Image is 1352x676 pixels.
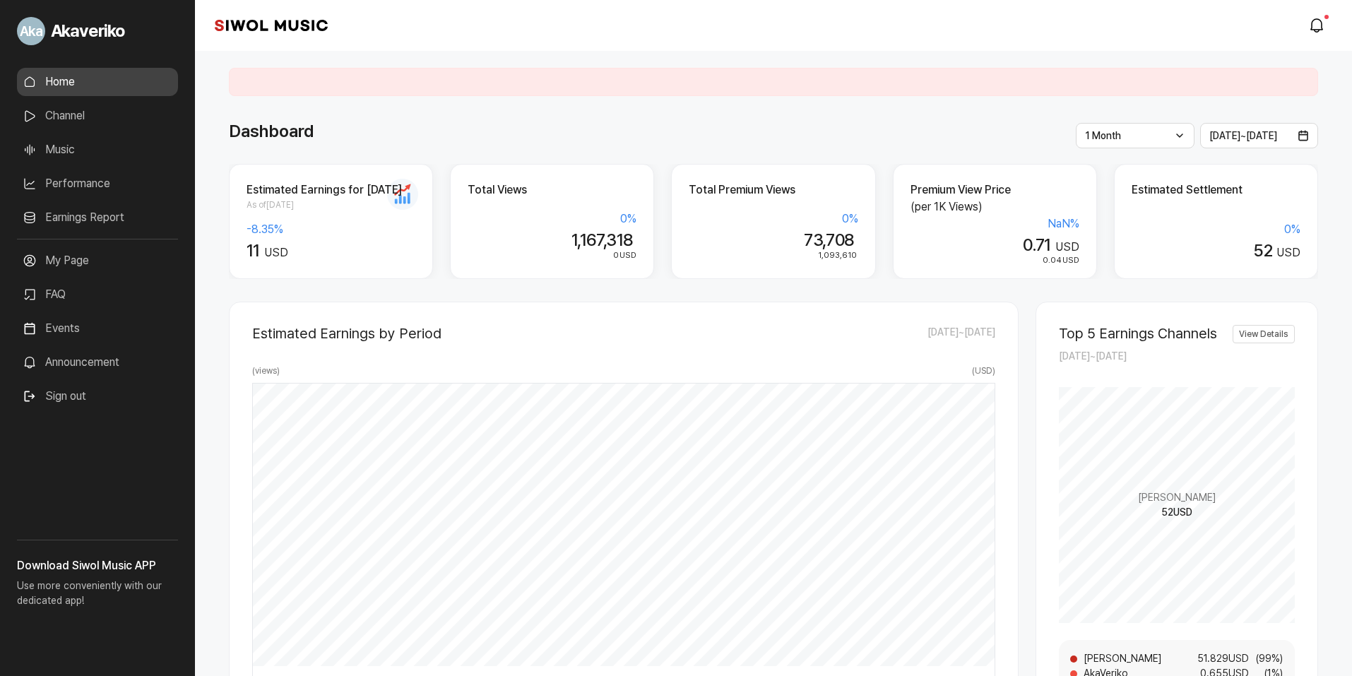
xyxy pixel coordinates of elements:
[927,325,995,342] span: [DATE] ~ [DATE]
[17,557,178,574] h3: Download Siwol Music APP
[1304,11,1332,40] a: modal.notifications
[17,348,178,376] a: Announcement
[689,210,858,227] div: 0 %
[1085,130,1121,141] span: 1 Month
[17,382,92,410] button: Sign out
[911,254,1079,267] div: USD
[1138,490,1216,505] span: [PERSON_NAME]
[468,249,636,262] div: USD
[252,325,441,342] h2: Estimated Earnings by Period
[1023,235,1051,255] span: 0.71
[1250,651,1283,666] span: ( 99 %)
[17,170,178,198] a: Performance
[468,182,636,198] h2: Total Views
[571,230,633,250] span: 1,167,318
[247,198,415,211] span: As of [DATE]
[247,221,415,238] div: -8.35 %
[17,11,178,51] a: Go to My Profile
[1253,240,1272,261] span: 52
[972,364,995,377] span: ( USD )
[247,241,415,261] div: USD
[911,198,1079,215] p: (per 1K Views)
[818,250,857,260] span: 1,093,610
[1132,182,1300,198] h2: Estimated Settlement
[1182,651,1250,666] span: 51.829 USD
[17,203,178,232] a: Earnings Report
[689,182,858,198] h2: Total Premium Views
[1132,221,1300,238] div: 0 %
[17,102,178,130] a: Channel
[17,68,178,96] a: Home
[229,119,314,144] h1: Dashboard
[17,136,178,164] a: Music
[1132,241,1300,261] div: USD
[51,18,125,44] span: Akaveriko
[1059,325,1217,342] h2: Top 5 Earnings Channels
[1200,123,1319,148] button: [DATE]~[DATE]
[247,182,415,198] h2: Estimated Earnings for [DATE]
[247,240,260,261] span: 11
[468,210,636,227] div: 0 %
[1059,350,1127,362] span: [DATE] ~ [DATE]
[17,280,178,309] a: FAQ
[911,235,1079,256] div: USD
[17,574,178,619] p: Use more conveniently with our dedicated app!
[17,314,178,343] a: Events
[1233,325,1295,343] a: View Details
[613,250,619,260] span: 0
[1043,255,1062,265] span: 0.04
[911,215,1079,232] div: NaN %
[1161,505,1192,520] span: 52 USD
[252,364,280,377] span: ( views )
[17,247,178,275] a: My Page
[911,182,1079,198] h2: Premium View Price
[1083,651,1182,666] span: [PERSON_NAME]
[804,230,853,250] span: 73,708
[1209,130,1277,141] span: [DATE] ~ [DATE]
